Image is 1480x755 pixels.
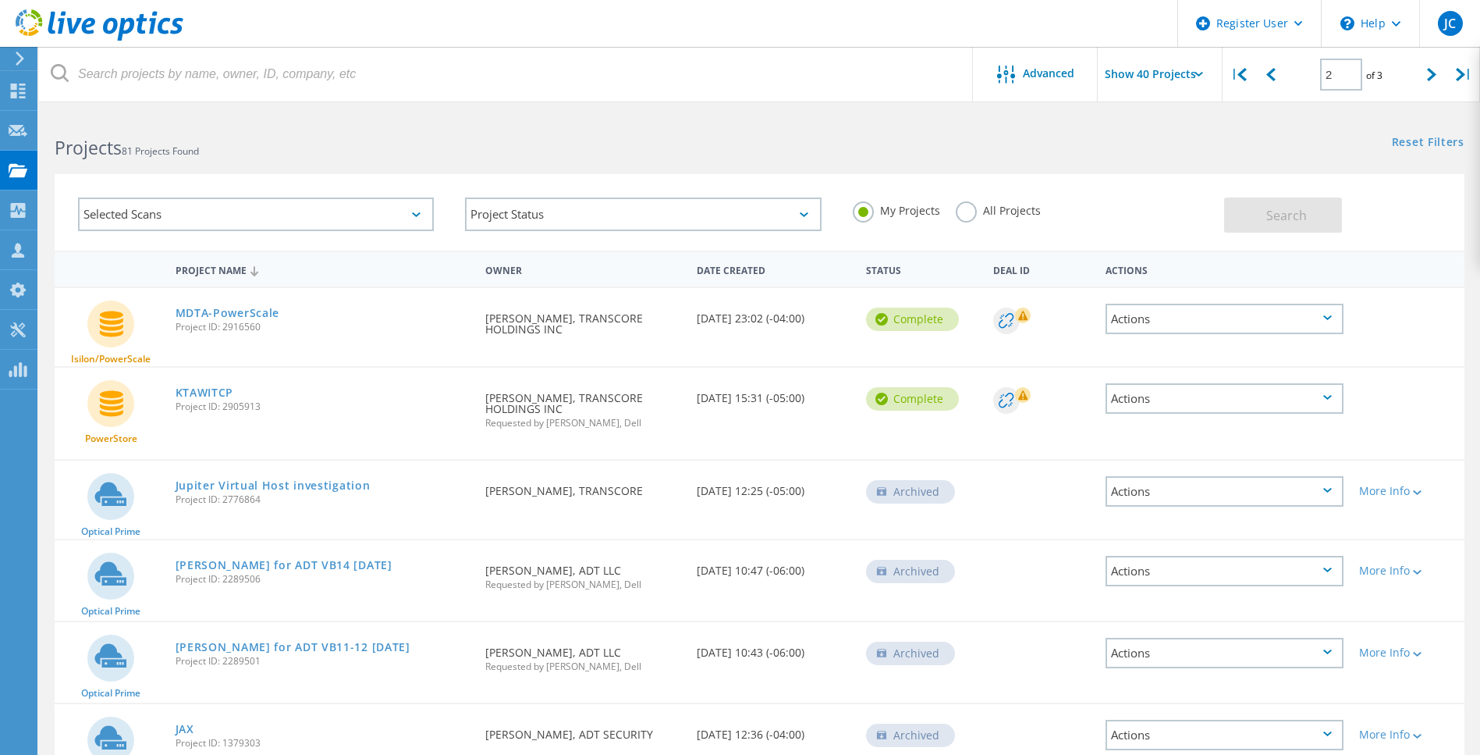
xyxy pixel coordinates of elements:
[477,540,689,605] div: [PERSON_NAME], ADT LLC
[689,461,858,512] div: [DATE] 12:25 (-05:00)
[71,354,151,364] span: Isilon/PowerScale
[858,255,985,283] div: Status
[176,642,410,653] a: [PERSON_NAME] for ADT VB11-12 [DATE]
[1224,198,1342,233] button: Search
[78,198,434,231] div: Selected Scans
[39,47,974,101] input: Search projects by name, owner, ID, company, etc
[1106,383,1343,414] div: Actions
[81,689,140,698] span: Optical Prime
[176,575,470,584] span: Project ID: 2289506
[689,540,858,592] div: [DATE] 10:47 (-06:00)
[176,495,470,504] span: Project ID: 2776864
[1359,729,1457,740] div: More Info
[477,255,689,283] div: Owner
[1392,137,1464,150] a: Reset Filters
[485,662,681,671] span: Requested by [PERSON_NAME], Dell
[81,527,140,536] span: Optical Prime
[1106,556,1343,586] div: Actions
[1106,638,1343,668] div: Actions
[1023,68,1074,79] span: Advanced
[485,418,681,428] span: Requested by [PERSON_NAME], Dell
[1366,69,1382,82] span: of 3
[485,580,681,589] span: Requested by [PERSON_NAME], Dell
[1359,647,1457,658] div: More Info
[176,387,234,398] a: KTAWITCP
[477,288,689,351] div: [PERSON_NAME], TRANSCORE HOLDINGS INC
[1359,486,1457,497] div: More Info
[477,461,689,512] div: [PERSON_NAME], TRANSCORE
[176,739,470,748] span: Project ID: 1379303
[176,657,470,666] span: Project ID: 2289501
[465,198,821,231] div: Project Status
[55,135,122,160] b: Projects
[176,480,371,491] a: Jupiter Virtual Host investigation
[16,33,183,44] a: Live Optics Dashboard
[122,144,199,158] span: 81 Projects Found
[866,560,955,583] div: Archived
[1340,16,1354,30] svg: \n
[866,724,955,747] div: Archived
[1106,720,1343,750] div: Actions
[1359,565,1457,576] div: More Info
[176,322,470,332] span: Project ID: 2916560
[1448,47,1480,102] div: |
[176,308,280,319] a: MDTA-PowerScale
[866,308,959,331] div: Complete
[985,255,1098,283] div: Deal Id
[81,607,140,616] span: Optical Prime
[866,387,959,411] div: Complete
[1098,255,1351,283] div: Actions
[1106,476,1343,507] div: Actions
[866,642,955,665] div: Archived
[1223,47,1255,102] div: |
[168,255,478,284] div: Project Name
[176,724,194,735] a: JAX
[477,622,689,687] div: [PERSON_NAME], ADT LLC
[853,201,940,216] label: My Projects
[866,480,955,504] div: Archived
[956,201,1041,216] label: All Projects
[85,434,137,443] span: PowerStore
[689,255,858,283] div: Date Created
[1106,304,1343,334] div: Actions
[689,288,858,340] div: [DATE] 23:02 (-04:00)
[689,622,858,674] div: [DATE] 10:43 (-06:00)
[1266,207,1307,224] span: Search
[176,560,392,571] a: [PERSON_NAME] for ADT VB14 [DATE]
[477,368,689,443] div: [PERSON_NAME], TRANSCORE HOLDINGS INC
[689,368,858,419] div: [DATE] 15:31 (-05:00)
[176,402,470,411] span: Project ID: 2905913
[1444,17,1456,30] span: JC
